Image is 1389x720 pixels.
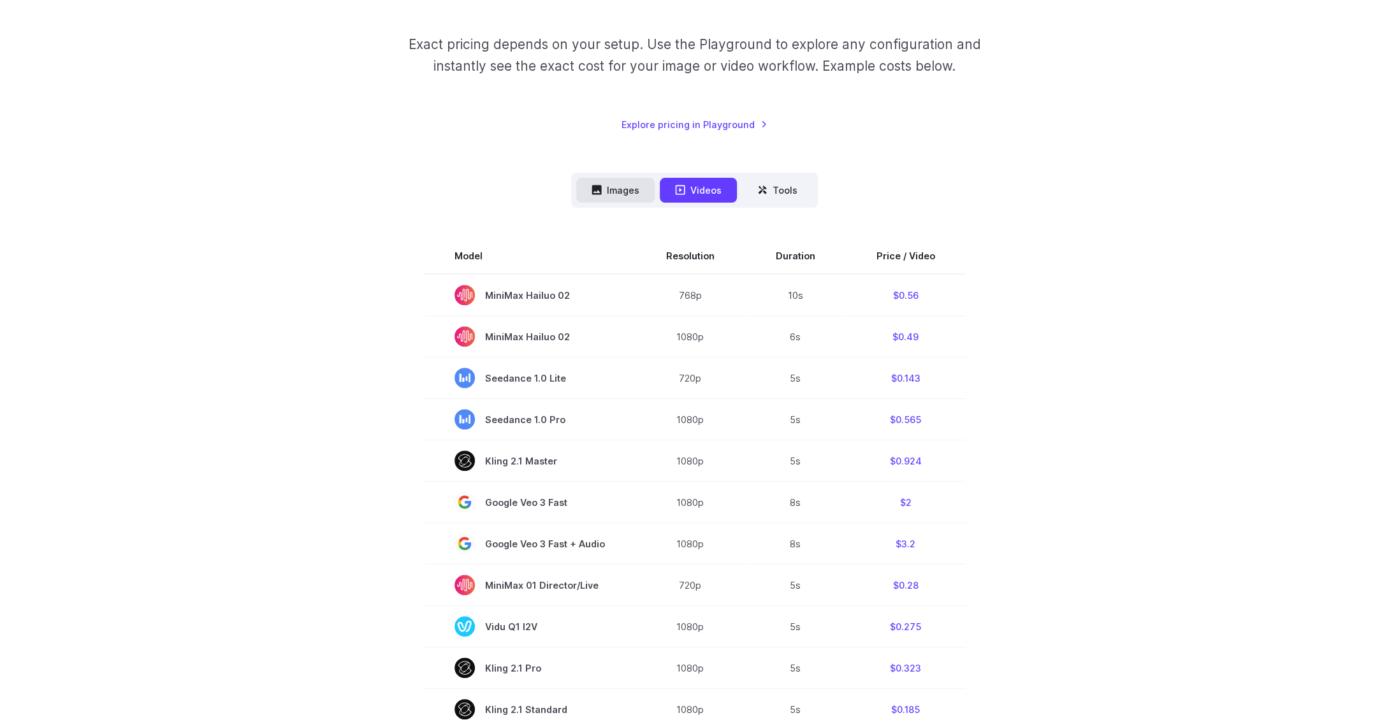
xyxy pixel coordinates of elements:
[742,178,813,203] button: Tools
[846,523,966,565] td: $3.2
[424,238,636,274] th: Model
[636,440,745,482] td: 1080p
[846,440,966,482] td: $0.924
[846,647,966,689] td: $0.323
[846,274,966,316] td: $0.56
[745,565,846,606] td: 5s
[846,238,966,274] th: Price / Video
[455,533,605,554] span: Google Veo 3 Fast + Audio
[455,616,605,637] span: Vidu Q1 I2V
[846,606,966,647] td: $0.275
[846,565,966,606] td: $0.28
[636,238,745,274] th: Resolution
[846,482,966,523] td: $2
[636,606,745,647] td: 1080p
[846,399,966,440] td: $0.565
[455,658,605,678] span: Kling 2.1 Pro
[745,399,846,440] td: 5s
[622,117,767,132] a: Explore pricing in Playground
[455,368,605,388] span: Seedance 1.0 Lite
[660,178,737,203] button: Videos
[846,357,966,399] td: $0.143
[745,357,846,399] td: 5s
[636,316,745,357] td: 1080p
[455,699,605,719] span: Kling 2.1 Standard
[455,575,605,595] span: MiniMax 01 Director/Live
[846,316,966,357] td: $0.49
[636,274,745,316] td: 768p
[384,34,1005,76] p: Exact pricing depends on your setup. Use the Playground to explore any configuration and instantl...
[636,399,745,440] td: 1080p
[455,409,605,429] span: Seedance 1.0 Pro
[576,178,655,203] button: Images
[636,482,745,523] td: 1080p
[745,238,846,274] th: Duration
[745,440,846,482] td: 5s
[745,606,846,647] td: 5s
[455,326,605,347] span: MiniMax Hailuo 02
[636,523,745,565] td: 1080p
[745,523,846,565] td: 8s
[636,647,745,689] td: 1080p
[745,647,846,689] td: 5s
[745,482,846,523] td: 8s
[636,565,745,606] td: 720p
[745,316,846,357] td: 6s
[455,492,605,512] span: Google Veo 3 Fast
[745,274,846,316] td: 10s
[636,357,745,399] td: 720p
[455,285,605,305] span: MiniMax Hailuo 02
[455,450,605,471] span: Kling 2.1 Master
